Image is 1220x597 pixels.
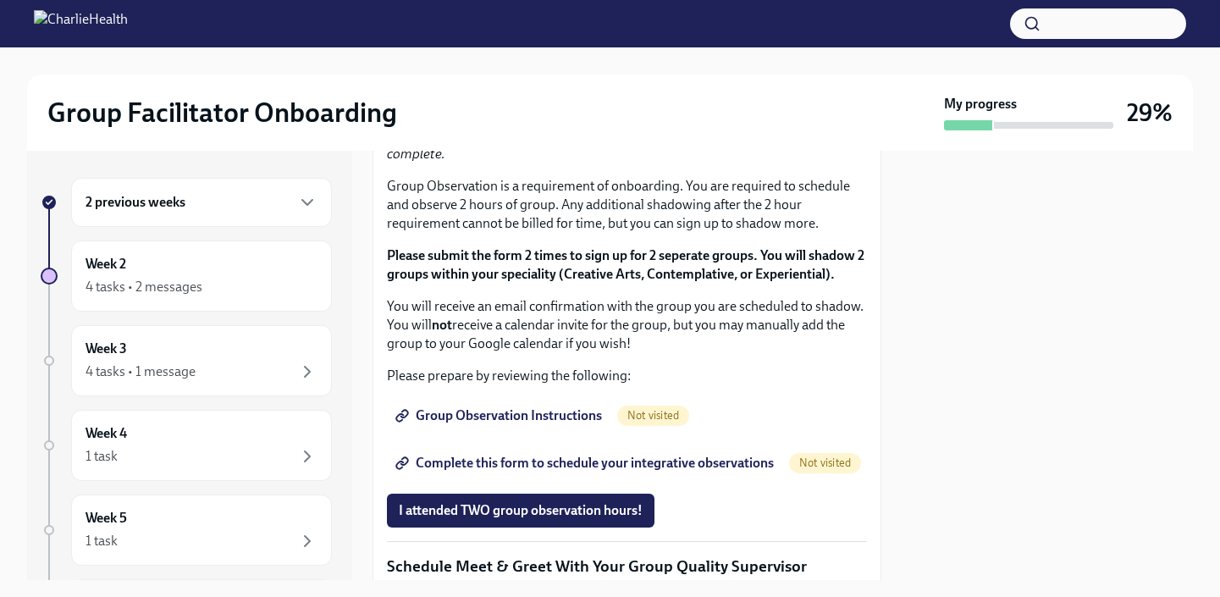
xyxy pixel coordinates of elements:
div: 1 task [86,532,118,550]
a: Week 51 task [41,495,332,566]
p: Please prepare by reviewing the following: [387,367,867,385]
a: Complete this form to schedule your integrative observations [387,446,786,480]
a: Group Observation Instructions [387,399,614,433]
h6: Week 3 [86,340,127,358]
strong: not [432,317,452,333]
div: 4 tasks • 2 messages [86,278,202,296]
h2: Group Facilitator Onboarding [47,96,397,130]
img: CharlieHealth [34,10,128,37]
em: if you have not completed the HIPAA training yet, please return to the "Essential Compliance Task... [387,108,850,162]
span: Not visited [617,409,689,422]
h6: 2 previous weeks [86,193,185,212]
a: Week 34 tasks • 1 message [41,325,332,396]
strong: Please submit the form 2 times to sign up for 2 seperate groups. You will shadow 2 groups within ... [387,247,864,282]
div: 4 tasks • 1 message [86,362,196,381]
p: You will receive an email confirmation with the group you are scheduled to shadow. You will recei... [387,297,867,353]
a: Week 41 task [41,410,332,481]
div: 1 task [86,447,118,466]
span: Complete this form to schedule your integrative observations [399,455,774,472]
span: Not visited [789,456,861,469]
button: I attended TWO group observation hours! [387,494,654,528]
p: Group Observation is a requirement of onboarding. You are required to schedule and observe 2 hour... [387,177,867,233]
h6: Week 4 [86,424,127,443]
h6: Week 5 [86,509,127,528]
h6: Week 2 [86,255,126,274]
span: Group Observation Instructions [399,407,602,424]
a: Week 24 tasks • 2 messages [41,240,332,312]
div: 2 previous weeks [71,178,332,227]
h3: 29% [1127,97,1173,128]
span: I attended TWO group observation hours! [399,502,643,519]
strong: My progress [944,95,1017,113]
p: Schedule Meet & Greet With Your Group Quality Supervisor [387,556,867,578]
